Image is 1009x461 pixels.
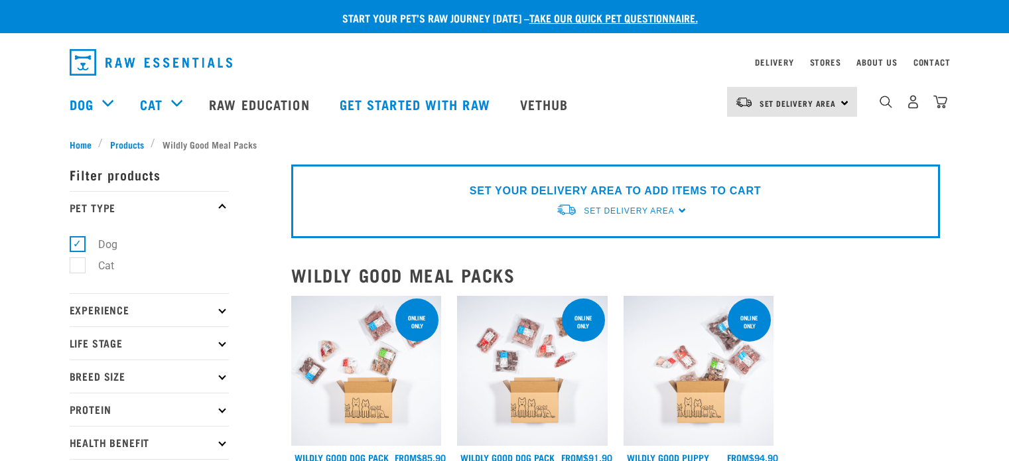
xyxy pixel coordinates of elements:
img: Dog 0 2sec [291,296,442,446]
a: Dog [70,94,94,114]
p: Experience [70,293,229,326]
p: Life Stage [70,326,229,360]
div: Online Only [728,308,771,336]
a: Delivery [755,60,793,64]
span: Set Delivery Area [760,101,837,105]
a: Get started with Raw [326,78,507,131]
span: FROM [395,455,417,460]
img: van-moving.png [556,203,577,217]
label: Dog [77,236,123,253]
span: Home [70,137,92,151]
div: Online Only [395,308,438,336]
a: Contact [913,60,951,64]
span: Set Delivery Area [584,206,674,216]
a: Stores [810,60,841,64]
a: Cat [140,94,163,114]
a: Products [103,137,151,151]
a: take our quick pet questionnaire. [529,15,698,21]
p: SET YOUR DELIVERY AREA TO ADD ITEMS TO CART [470,183,761,199]
span: Products [110,137,144,151]
p: Health Benefit [70,426,229,459]
span: FROM [561,455,583,460]
span: FROM [727,455,749,460]
a: About Us [856,60,897,64]
img: Puppy 0 2sec [624,296,774,446]
img: Dog Novel 0 2sec [457,296,608,446]
a: Home [70,137,99,151]
p: Filter products [70,158,229,191]
img: home-icon-1@2x.png [880,96,892,108]
a: Vethub [507,78,585,131]
h2: Wildly Good Meal Packs [291,265,940,285]
p: Pet Type [70,191,229,224]
img: van-moving.png [735,96,753,108]
a: Raw Education [196,78,326,131]
div: Online Only [562,308,605,336]
img: user.png [906,95,920,109]
label: Cat [77,257,119,274]
nav: breadcrumbs [70,137,940,151]
img: home-icon@2x.png [933,95,947,109]
p: Protein [70,393,229,426]
img: Raw Essentials Logo [70,49,232,76]
nav: dropdown navigation [59,44,951,81]
p: Breed Size [70,360,229,393]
